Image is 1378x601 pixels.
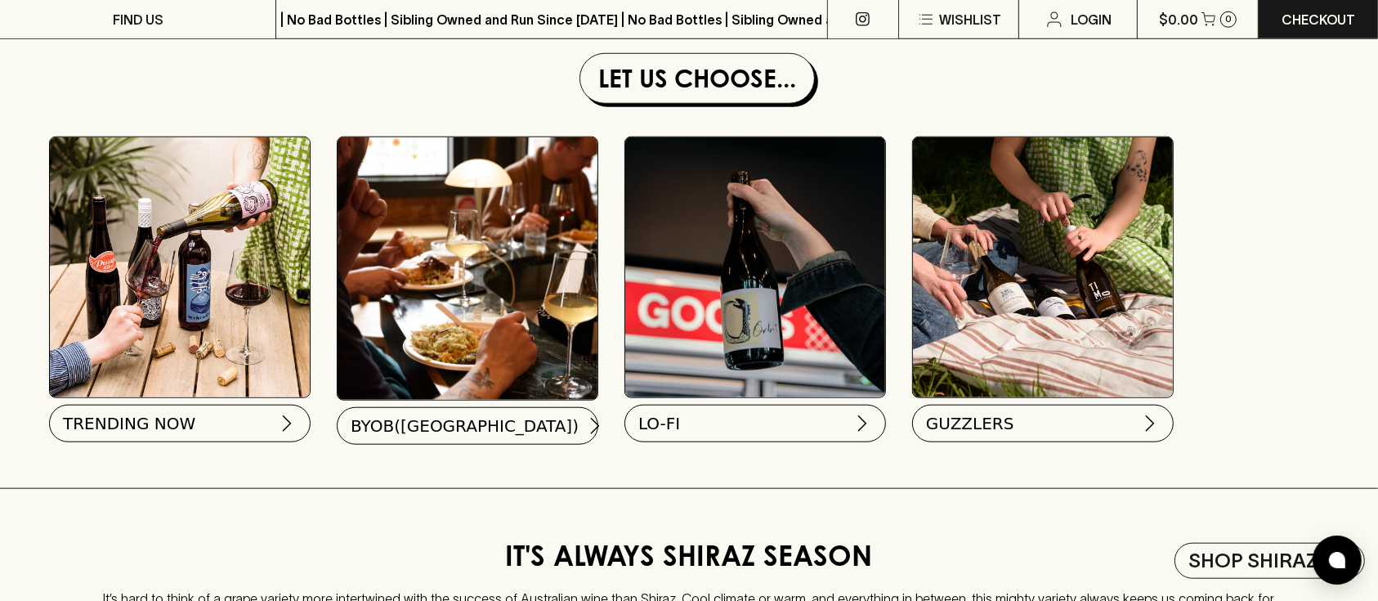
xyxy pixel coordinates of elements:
[1159,10,1198,29] p: $0.00
[351,415,579,437] span: BYOB([GEOGRAPHIC_DATA])
[337,407,598,445] button: BYOB([GEOGRAPHIC_DATA])
[1140,414,1160,433] img: chevron-right.svg
[1282,10,1355,29] p: Checkout
[63,412,195,435] span: TRENDING NOW
[913,137,1173,397] img: PACKS
[625,137,885,397] img: lofi_7376686939.gif
[624,405,886,442] button: LO-FI
[587,61,808,96] h1: Let Us Choose...
[939,10,1001,29] p: Wishlist
[638,412,680,435] span: LO-FI
[1174,543,1365,579] a: Shop Shiraz
[585,416,605,436] img: chevron-right.svg
[1188,548,1318,574] h5: Shop Shiraz
[1225,15,1232,24] p: 0
[277,414,297,433] img: chevron-right.svg
[852,414,872,433] img: chevron-right.svg
[912,405,1174,442] button: GUZZLERS
[1071,10,1112,29] p: Login
[506,543,873,577] h4: IT'S ALWAYS SHIRAZ SEASON
[338,137,597,400] img: BYOB(angers)
[1329,552,1345,568] img: bubble-icon
[49,405,311,442] button: TRENDING NOW
[113,10,163,29] p: FIND US
[926,412,1014,435] span: GUZZLERS
[50,137,310,397] img: Best Sellers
